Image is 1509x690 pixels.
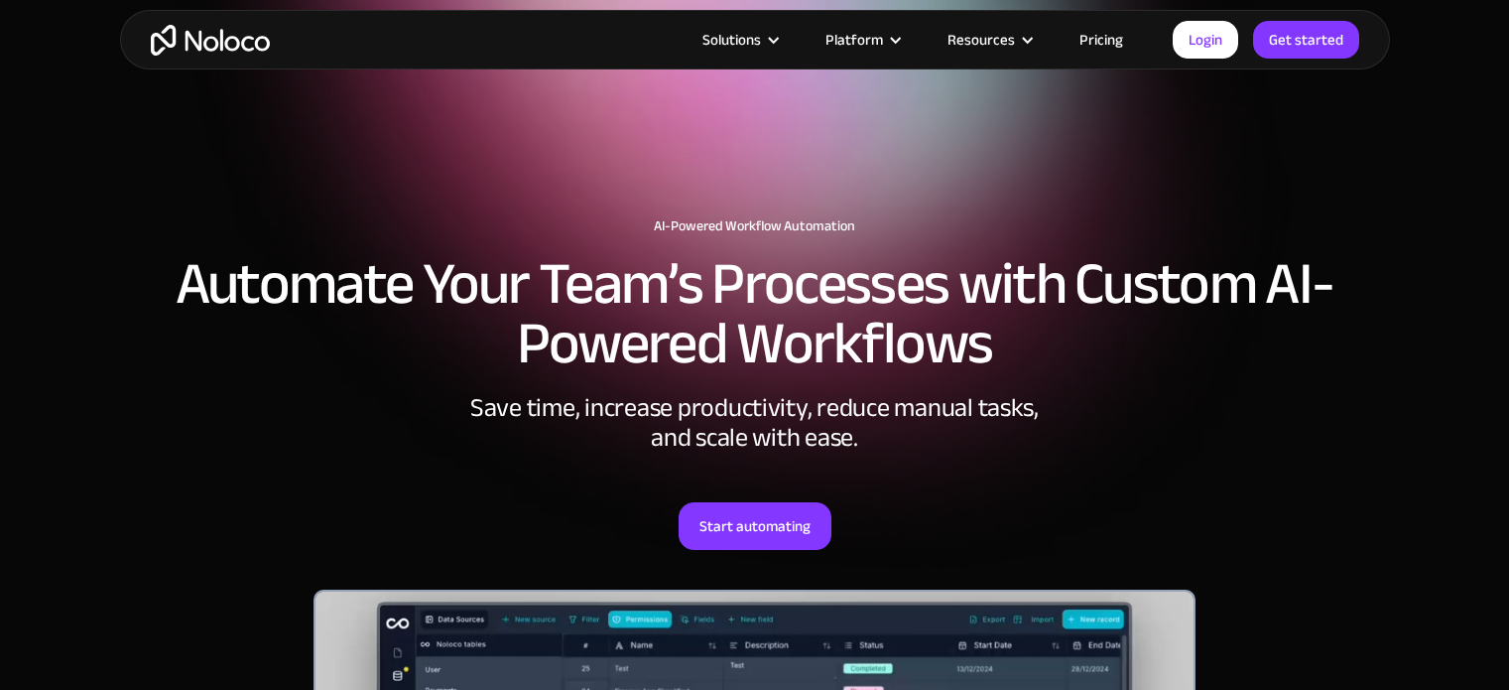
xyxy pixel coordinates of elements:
[140,218,1370,234] h1: AI-Powered Workflow Automation
[801,27,923,53] div: Platform
[457,393,1053,453] div: Save time, increase productivity, reduce manual tasks, and scale with ease.
[678,27,801,53] div: Solutions
[140,254,1370,373] h2: Automate Your Team’s Processes with Custom AI-Powered Workflows
[151,25,270,56] a: home
[1253,21,1359,59] a: Get started
[1173,21,1238,59] a: Login
[702,27,761,53] div: Solutions
[947,27,1015,53] div: Resources
[679,502,831,550] a: Start automating
[1055,27,1148,53] a: Pricing
[825,27,883,53] div: Platform
[923,27,1055,53] div: Resources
